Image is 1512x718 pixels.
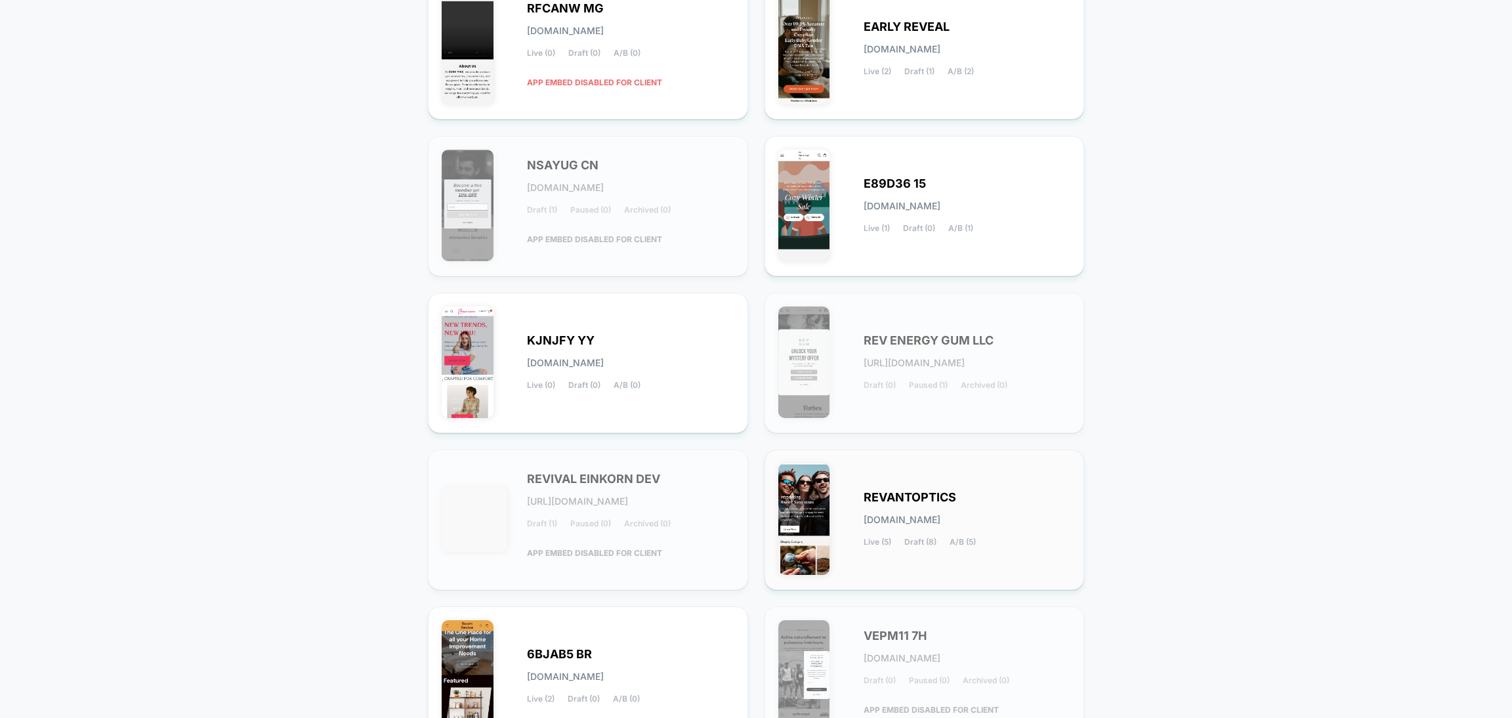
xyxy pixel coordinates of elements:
[442,486,507,552] img: REVIVAL_EINKORN_DEV
[527,475,660,484] span: REVIVAL EINKORN DEV
[527,49,555,58] span: Live (0)
[624,519,671,528] span: Archived (0)
[527,4,604,13] span: RFCANW MG
[864,45,940,54] span: [DOMAIN_NAME]
[904,538,936,547] span: Draft (8)
[527,26,604,35] span: [DOMAIN_NAME]
[570,205,611,215] span: Paused (0)
[778,306,830,418] img: REV_ENERGY_GUM_LLC
[948,67,974,76] span: A/B (2)
[527,381,555,390] span: Live (0)
[864,631,927,641] span: VEPM11 7H
[442,306,493,418] img: KJNJFY_YY
[909,381,948,390] span: Paused (1)
[527,161,598,170] span: NSAYUG CN
[864,224,890,233] span: Live (1)
[442,150,493,261] img: NSAYUG_CN
[864,358,965,368] span: [URL][DOMAIN_NAME]
[864,22,950,32] span: EARLY REVEAL
[864,515,940,524] span: [DOMAIN_NAME]
[864,381,896,390] span: Draft (0)
[864,676,896,685] span: Draft (0)
[568,381,600,390] span: Draft (0)
[904,67,934,76] span: Draft (1)
[527,358,604,368] span: [DOMAIN_NAME]
[527,519,557,528] span: Draft (1)
[963,676,1009,685] span: Archived (0)
[961,381,1007,390] span: Archived (0)
[864,201,940,211] span: [DOMAIN_NAME]
[614,49,640,58] span: A/B (0)
[568,694,600,704] span: Draft (0)
[527,541,662,564] span: APP EMBED DISABLED FOR CLIENT
[613,694,640,704] span: A/B (0)
[527,694,555,704] span: Live (2)
[948,224,973,233] span: A/B (1)
[568,49,600,58] span: Draft (0)
[909,676,950,685] span: Paused (0)
[778,463,830,575] img: REVANTOPTICS
[864,67,891,76] span: Live (2)
[778,150,830,261] img: E89D36_15
[527,336,595,345] span: KJNJFY YY
[614,381,640,390] span: A/B (0)
[527,497,628,506] span: [URL][DOMAIN_NAME]
[864,654,940,663] span: [DOMAIN_NAME]
[624,205,671,215] span: Archived (0)
[570,519,611,528] span: Paused (0)
[864,336,994,345] span: REV ENERGY GUM LLC
[864,538,891,547] span: Live (5)
[527,228,662,251] span: APP EMBED DISABLED FOR CLIENT
[864,493,956,502] span: REVANTOPTICS
[864,179,926,188] span: E89D36 15
[903,224,935,233] span: Draft (0)
[527,205,557,215] span: Draft (1)
[527,71,662,94] span: APP EMBED DISABLED FOR CLIENT
[527,183,604,192] span: [DOMAIN_NAME]
[527,650,592,659] span: 6BJAB5 BR
[527,672,604,681] span: [DOMAIN_NAME]
[950,538,976,547] span: A/B (5)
